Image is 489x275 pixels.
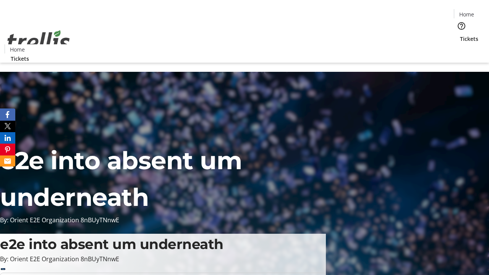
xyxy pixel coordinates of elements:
[10,45,25,53] span: Home
[454,35,484,43] a: Tickets
[460,35,478,43] span: Tickets
[5,22,73,60] img: Orient E2E Organization 8nBUyTNnwE's Logo
[454,43,469,58] button: Cart
[454,10,479,18] a: Home
[5,55,35,63] a: Tickets
[5,45,29,53] a: Home
[11,55,29,63] span: Tickets
[459,10,474,18] span: Home
[454,18,469,34] button: Help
